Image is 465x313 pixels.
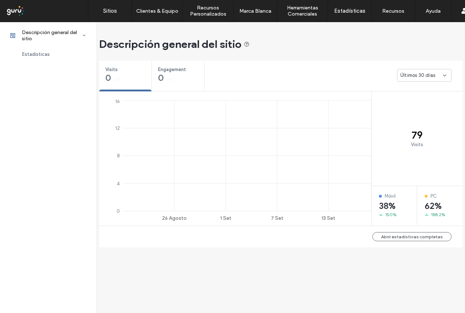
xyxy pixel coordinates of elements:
[239,8,271,14] label: Marca Blanca
[22,52,50,57] span: Estadísticas
[99,37,250,52] span: Descripción general del sitio
[400,72,435,79] span: Últimos 30 días
[115,125,120,132] tspan: 12
[426,8,441,14] label: Ayuda
[105,66,141,73] span: Visits
[412,129,422,141] tspan: 79
[183,5,233,17] label: Recursos Personalizados
[117,208,120,214] tspan: 0
[385,211,396,218] span: 150%
[322,215,335,221] text: 13 Set
[271,215,283,221] text: 7 Set
[105,74,111,82] span: 0
[385,193,396,200] span: Móvil
[430,193,437,200] span: PC
[382,8,404,14] label: Recursos
[431,211,445,218] span: 188.2%
[117,153,120,159] tspan: 8
[167,76,173,83] span: 0%
[22,29,82,42] span: Descripción general del sitio
[158,74,163,82] span: 0
[334,8,365,14] label: Estadísticas
[114,76,121,83] span: 0%
[277,5,328,17] label: Herramientas Comerciales
[425,201,442,211] span: 62%
[411,141,423,148] tspan: Visits
[379,201,396,211] span: 38%
[103,8,117,14] label: Sitios
[115,99,120,105] tspan: 16
[158,66,193,73] span: Engagement
[136,8,178,14] label: Clientes & Equipo
[117,181,120,187] tspan: 4
[372,232,452,241] button: Abrir estadísticas completas
[220,215,231,221] text: 1 Set
[162,215,187,221] text: 26 Agosto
